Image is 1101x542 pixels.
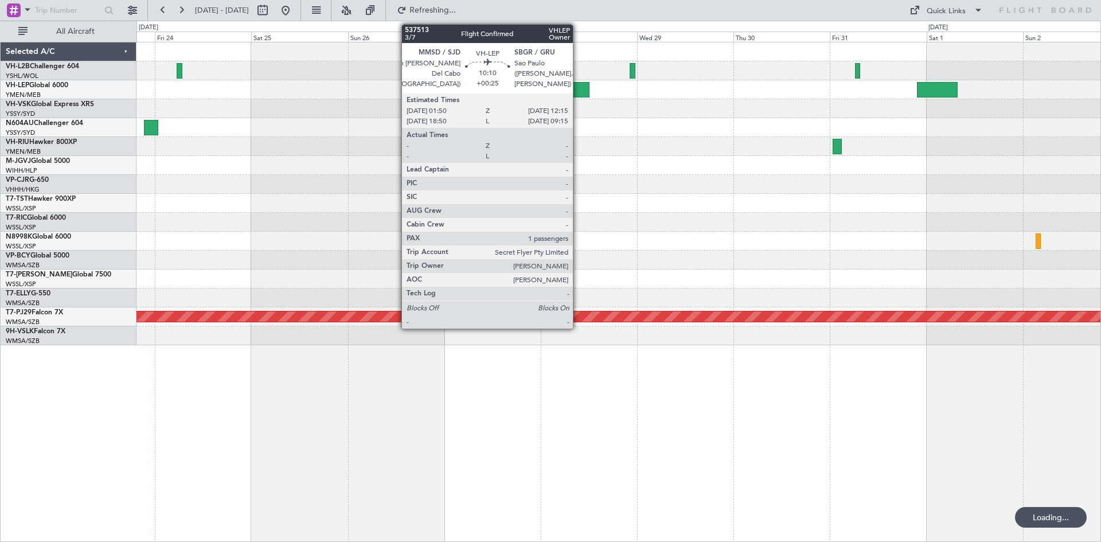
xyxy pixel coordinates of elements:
a: WSSL/XSP [6,242,36,251]
div: Thu 30 [733,32,830,42]
span: VH-LEP [6,82,29,89]
button: Refreshing... [392,1,460,20]
a: N604AUChallenger 604 [6,120,83,127]
a: YSHL/WOL [6,72,38,80]
a: T7-[PERSON_NAME]Global 7500 [6,271,111,278]
button: Quick Links [904,1,989,20]
div: Sat 1 [927,32,1023,42]
a: WMSA/SZB [6,299,40,307]
a: WSSL/XSP [6,223,36,232]
span: VH-RIU [6,139,29,146]
a: WMSA/SZB [6,261,40,270]
div: Mon 27 [444,32,541,42]
div: Fri 24 [155,32,251,42]
a: WIHH/HLP [6,166,37,175]
div: Wed 29 [637,32,733,42]
span: VH-L2B [6,63,30,70]
span: N604AU [6,120,34,127]
div: [DATE] [139,23,158,33]
span: T7-RIC [6,215,27,221]
span: [DATE] - [DATE] [195,5,249,15]
span: VH-VSK [6,101,31,108]
a: YSSY/SYD [6,110,35,118]
a: VP-CJRG-650 [6,177,49,184]
a: T7-TSTHawker 900XP [6,196,76,202]
span: All Aircraft [30,28,121,36]
span: Refreshing... [409,6,457,14]
span: VP-BCY [6,252,30,259]
a: WMSA/SZB [6,318,40,326]
span: 9H-VSLK [6,328,34,335]
a: VH-RIUHawker 800XP [6,139,77,146]
span: T7-[PERSON_NAME] [6,271,72,278]
a: WSSL/XSP [6,280,36,288]
a: YSSY/SYD [6,128,35,137]
a: 9H-VSLKFalcon 7X [6,328,65,335]
div: Loading... [1015,507,1087,528]
span: T7-PJ29 [6,309,32,316]
a: T7-PJ29Falcon 7X [6,309,63,316]
div: Sun 26 [348,32,444,42]
span: N8998K [6,233,32,240]
input: Trip Number [35,2,101,19]
div: Fri 31 [830,32,926,42]
span: T7-ELLY [6,290,31,297]
span: T7-TST [6,196,28,202]
div: [DATE] [928,23,948,33]
span: M-JGVJ [6,158,31,165]
a: M-JGVJGlobal 5000 [6,158,70,165]
a: VH-LEPGlobal 6000 [6,82,68,89]
div: Sat 25 [251,32,348,42]
a: T7-RICGlobal 6000 [6,215,66,221]
button: All Aircraft [13,22,124,41]
div: Tue 28 [541,32,637,42]
a: VP-BCYGlobal 5000 [6,252,69,259]
a: VH-VSKGlobal Express XRS [6,101,94,108]
a: YMEN/MEB [6,147,41,156]
span: VP-CJR [6,177,29,184]
a: VHHH/HKG [6,185,40,194]
a: WSSL/XSP [6,204,36,213]
a: WMSA/SZB [6,337,40,345]
a: N8998KGlobal 6000 [6,233,71,240]
div: Quick Links [927,6,966,17]
a: YMEN/MEB [6,91,41,99]
a: T7-ELLYG-550 [6,290,50,297]
a: VH-L2BChallenger 604 [6,63,79,70]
